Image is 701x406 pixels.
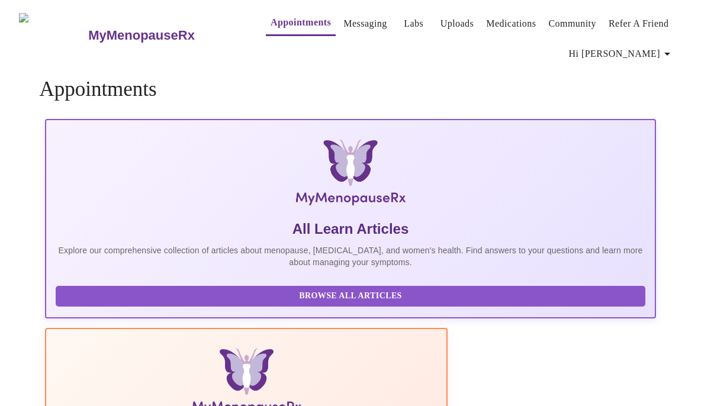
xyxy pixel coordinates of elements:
a: Uploads [440,15,474,32]
button: Appointments [266,11,336,36]
a: MyMenopauseRx [87,15,242,56]
p: Explore our comprehensive collection of articles about menopause, [MEDICAL_DATA], and women's hea... [56,244,645,268]
h3: MyMenopauseRx [88,28,195,43]
button: Refer a Friend [604,12,674,36]
button: Labs [395,12,433,36]
button: Hi [PERSON_NAME] [564,42,679,66]
button: Messaging [339,12,391,36]
a: Community [548,15,596,32]
span: Hi [PERSON_NAME] [569,46,674,62]
img: MyMenopauseRx Logo [147,139,553,210]
a: Refer a Friend [609,15,669,32]
h4: Appointments [39,78,661,101]
button: Community [544,12,601,36]
a: Medications [486,15,536,32]
a: Browse All Articles [56,290,648,300]
img: MyMenopauseRx Logo [19,13,87,57]
span: Browse All Articles [67,289,633,304]
a: Labs [404,15,423,32]
button: Medications [481,12,541,36]
a: Messaging [343,15,387,32]
h5: All Learn Articles [56,220,645,239]
button: Uploads [436,12,479,36]
a: Appointments [271,14,331,31]
button: Browse All Articles [56,286,645,307]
